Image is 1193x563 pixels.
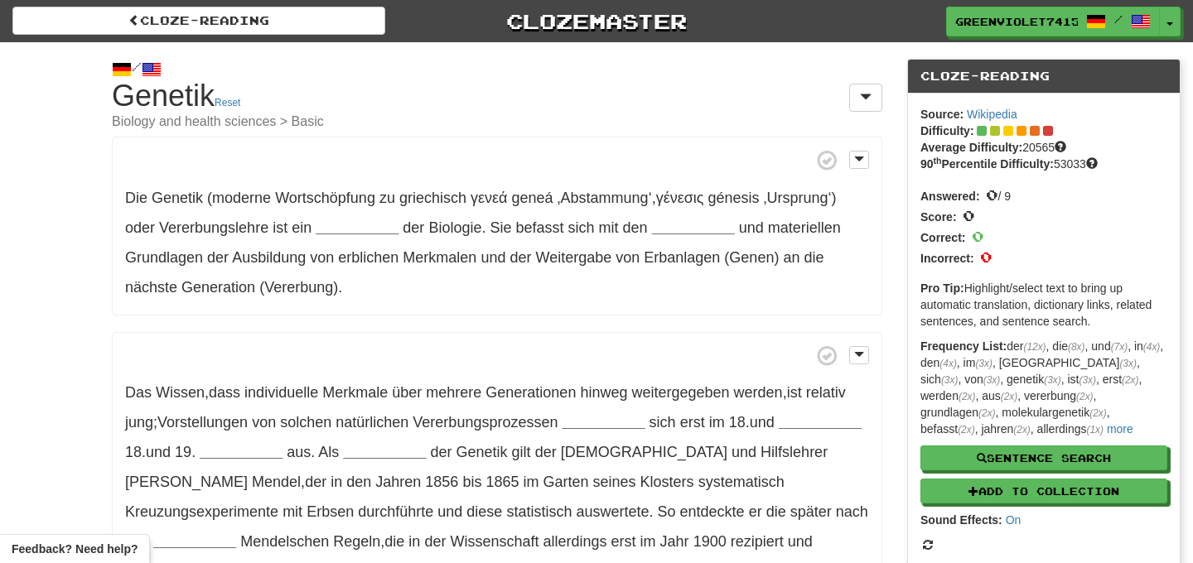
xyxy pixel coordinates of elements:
span: sich [650,414,676,431]
span: ist [273,219,287,236]
span: ein [292,219,312,236]
span: statistisch [506,503,572,520]
span: . [287,444,315,460]
span: und [481,249,505,266]
span: auswertete [576,503,649,520]
span: und [739,219,764,236]
span: Sie [490,219,511,236]
span: Weitergabe [535,249,611,266]
em: (3x) [1044,374,1060,386]
span: zu [379,190,395,206]
span: im [523,474,539,490]
span: . [729,414,779,431]
span: später [790,503,832,520]
span: (Vererbung) [259,279,338,296]
em: (4x) [939,358,956,369]
span: die [804,249,824,266]
span: geneá [512,190,553,206]
small: Biology and health sciences > Basic [112,115,882,128]
strong: Incorrect: [920,252,974,265]
span: jung [125,414,153,431]
span: die [384,533,404,550]
span: sich [568,219,595,236]
span: 1856 [425,474,458,490]
span: , , ; [125,384,846,431]
span: im [640,533,656,550]
span: Ausbildung [232,249,306,266]
span: Grundlagen [125,249,203,266]
em: (3x) [941,374,958,386]
span: Hilfslehrer [761,444,828,460]
a: On [1006,513,1022,527]
a: GreenViolet7415 / [946,7,1160,36]
span: von [616,249,640,266]
span: erst [611,533,636,550]
span: individuelle [244,384,318,401]
span: oder [125,219,155,236]
strong: __________ [779,414,862,431]
span: Das [125,384,152,401]
span: 0 [980,248,992,266]
span: (Genen) [724,249,779,266]
div: 20565 [920,139,1167,156]
span: Generationen [485,384,576,401]
strong: __________ [652,219,735,236]
em: (3x) [1119,358,1136,369]
span: an [783,249,799,266]
span: systematisch [698,474,785,490]
span: werden [734,384,783,401]
span: gilt [512,444,531,460]
span: durchführte [358,503,433,520]
span: er [749,503,762,520]
button: Add to Collection [920,479,1167,503]
em: (2x) [959,391,975,402]
span: (moderne [207,190,271,206]
button: Sentence Search [920,445,1167,470]
p: der , die , und , in , den , im , [GEOGRAPHIC_DATA] , sich , von , genetik , ist , erst , werden ... [920,338,1167,437]
span: γενεά [471,190,507,206]
em: (2x) [1122,374,1138,386]
span: griechisch [399,190,466,206]
span: allerdings [543,533,606,550]
span: Wortschöpfung [275,190,375,206]
span: Open feedback widget [12,541,138,557]
span: mehrere [426,384,481,401]
span: in [408,533,420,550]
span: / [1114,13,1123,25]
span: Biologie [428,219,481,236]
em: (2x) [1076,391,1093,402]
span: Genetik [456,444,508,460]
span: über [392,384,422,401]
span: . [403,219,485,236]
em: (3x) [975,358,992,369]
span: seines [593,474,636,490]
sup: th [934,156,942,166]
span: Jahren [375,474,421,490]
strong: __________ [316,219,398,236]
span: ‚Ursprung‘) [764,190,837,206]
div: / [112,59,882,79]
span: den [346,474,371,490]
span: der [510,249,531,266]
span: im [709,414,725,431]
strong: __________ [200,444,283,460]
span: von [252,414,276,431]
strong: Frequency List: [920,339,1007,353]
a: Clozemaster [410,7,783,36]
span: der [403,219,424,236]
span: relativ [806,384,846,401]
span: mit [283,503,302,520]
span: und [750,414,775,431]
strong: 90 Percentile Difficulty: [920,157,1054,171]
span: Die [125,190,147,206]
strong: __________ [562,414,645,431]
span: , . [125,444,828,520]
span: Wissenschaft [450,533,539,550]
div: / 9 [920,185,1167,205]
span: [DEMOGRAPHIC_DATA] [561,444,727,460]
span: nach [836,503,868,520]
span: solchen [280,414,331,431]
span: GreenViolet7415 [955,14,1078,29]
strong: Average Difficulty: [920,141,1022,154]
span: . [125,219,841,296]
